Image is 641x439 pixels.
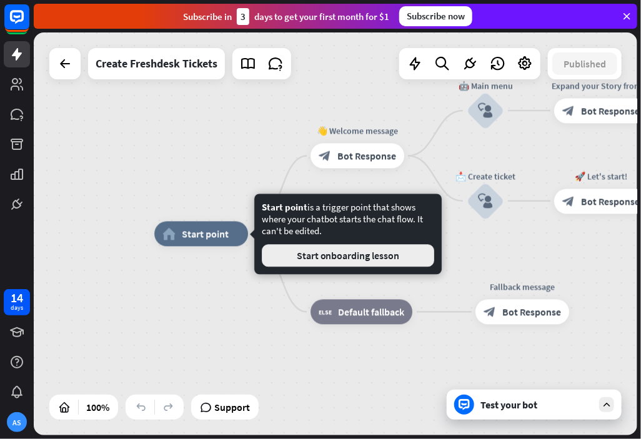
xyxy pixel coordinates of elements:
div: Fallback message [466,281,579,293]
i: block_user_input [478,194,493,209]
span: Bot Response [581,104,640,117]
button: Published [552,52,617,75]
div: days [11,303,23,312]
div: AS [7,412,27,432]
span: Bot Response [337,150,396,162]
i: block_bot_response [319,150,331,162]
i: block_fallback [319,306,332,318]
button: Open LiveChat chat widget [10,5,47,42]
span: Support [214,397,250,417]
div: Subscribe in days to get your first month for $1 [183,8,389,25]
span: Default fallback [338,306,404,318]
div: 👋 Welcome message [301,125,414,137]
i: block_bot_response [562,195,575,207]
a: 14 days [4,289,30,315]
div: 3 [237,8,249,25]
div: 🤖 Main menu [448,79,523,92]
span: Start point [262,201,307,213]
div: Create Freshdesk Tickets [96,48,217,79]
div: 100% [82,397,113,417]
i: home_2 [162,228,176,240]
span: Start point [182,228,229,240]
i: block_user_input [478,103,493,118]
div: 📩 Create ticket [448,170,523,182]
span: Bot Response [581,195,640,207]
div: is a trigger point that shows where your chatbot starts the chat flow. It can't be edited. [262,201,434,267]
i: block_bot_response [484,306,496,318]
div: 14 [11,292,23,303]
div: Subscribe now [399,6,472,26]
i: block_bot_response [562,104,575,117]
div: Test your bot [480,398,593,411]
button: Start onboarding lesson [262,244,434,267]
span: Bot Response [502,306,561,318]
